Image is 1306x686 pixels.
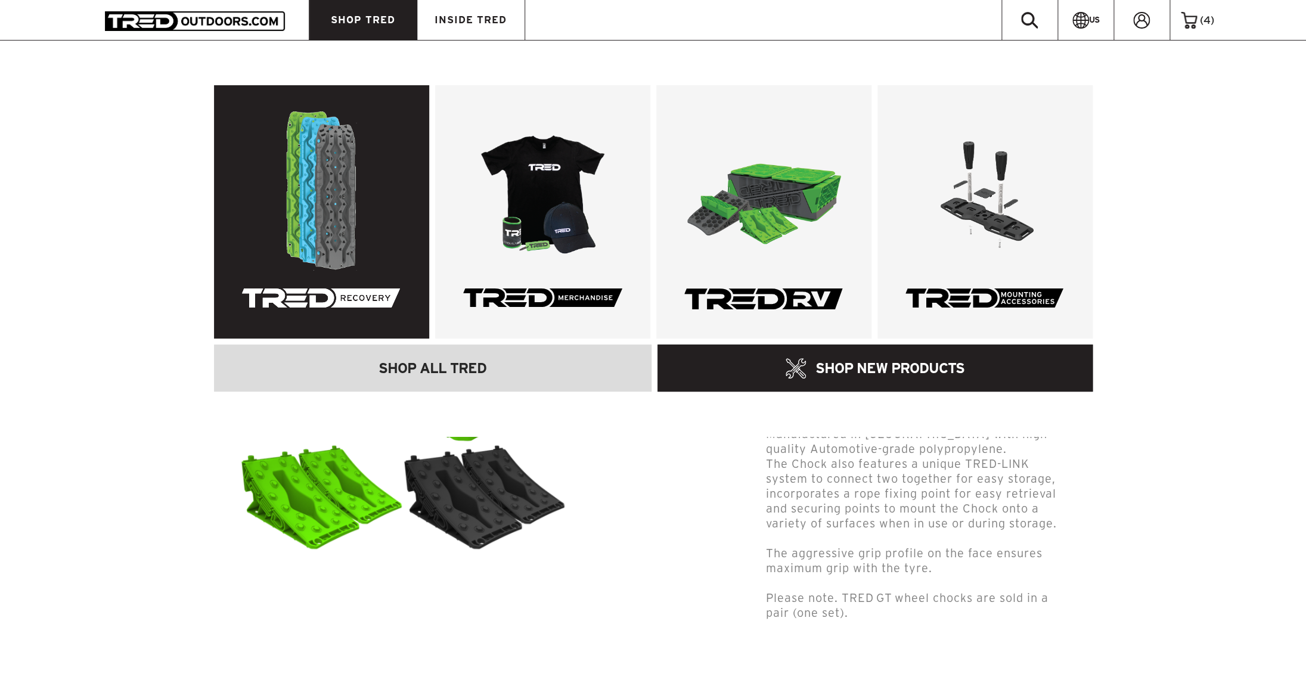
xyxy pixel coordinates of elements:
[104,11,284,31] img: TRED Outdoors America
[105,11,285,31] a: TRED Outdoors America
[240,444,403,550] img: TREDChock2_300x.png
[241,111,401,271] img: tred-recovery2.png
[214,344,652,392] a: SHOP ALL TRED
[766,591,1065,620] p: Please note. TRED GT wheel chocks are sold in a pair (one set).
[657,344,1093,392] a: SHOP NEW PRODUCTS
[1181,11,1197,28] img: cart-icon
[766,546,1065,576] p: The aggressive grip profile on the face ensures maximum grip with the tyre.
[435,15,507,25] span: INSIDE TRED
[403,444,566,550] img: TREDChock2_Black_300x.png
[684,111,843,271] img: tred-rv-4.png
[1203,14,1211,26] span: 4
[1200,15,1214,26] span: ( )
[905,111,1064,271] img: TRED_Mounting_Accessories_Image-03.png
[331,15,395,25] span: SHOP TRED
[463,111,622,271] img: TREDMerchandise.png
[766,427,1065,531] p: Manufactured in [GEOGRAPHIC_DATA] with high-quality Automotive-grade polypropylene. The Chock als...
